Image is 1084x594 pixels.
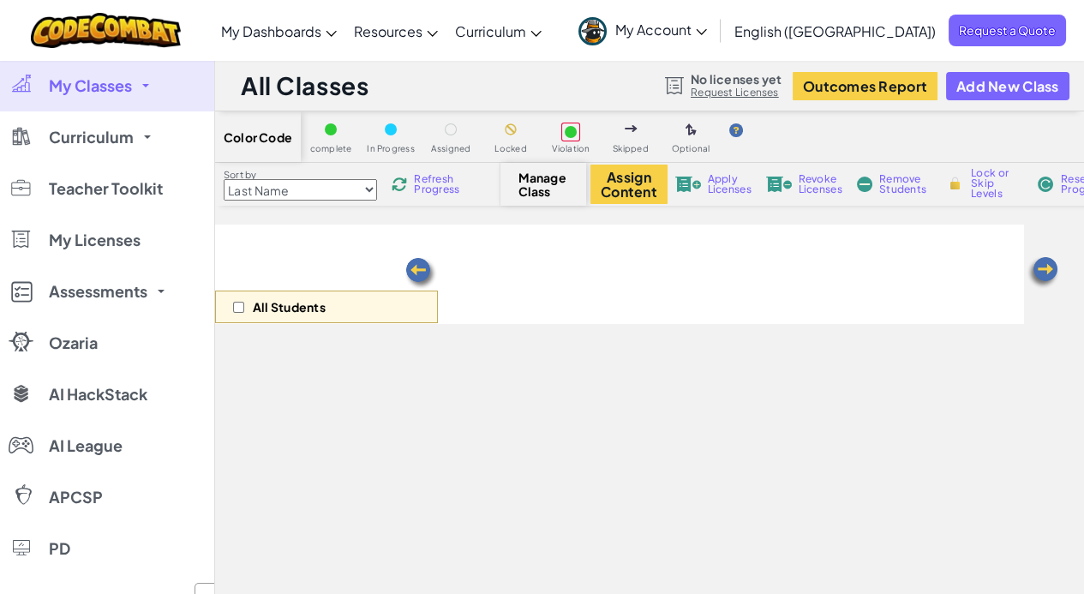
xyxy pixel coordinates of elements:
img: IconOptionalLevel.svg [686,123,697,137]
button: Assign Content [590,165,668,204]
img: IconSkippedLevel.svg [625,125,638,132]
img: IconRemoveStudents.svg [857,177,872,192]
span: Curriculum [49,129,134,145]
span: Locked [494,144,526,153]
span: AI HackStack [49,387,147,402]
span: My Classes [49,78,132,93]
img: IconLicenseRevoke.svg [766,177,792,192]
a: My Dashboards [213,8,345,54]
span: Resources [354,22,422,40]
span: My Licenses [49,232,141,248]
span: Apply Licenses [708,174,752,195]
img: IconLicenseApply.svg [675,177,701,192]
span: complete [310,144,352,153]
span: Lock or Skip Levels [971,168,1021,199]
span: Optional [672,144,710,153]
span: Violation [551,144,590,153]
span: AI League [49,438,123,453]
span: Assessments [49,284,147,299]
label: Sort by [224,168,377,182]
a: English ([GEOGRAPHIC_DATA]) [726,8,944,54]
img: Arrow_Left.png [1026,255,1060,290]
span: Skipped [613,144,649,153]
img: IconReset.svg [1037,177,1054,192]
a: Resources [345,8,446,54]
span: In Progress [367,144,415,153]
span: Refresh Progress [414,174,467,195]
button: Add New Class [946,72,1069,100]
h1: All Classes [241,69,368,102]
img: Arrow_Left.png [404,256,438,291]
span: Color Code [224,130,292,144]
span: Curriculum [455,22,526,40]
span: Manage Class [518,171,569,198]
span: Remove Students [879,174,931,195]
span: My Dashboards [221,22,321,40]
img: IconReload.svg [392,177,407,192]
span: Assigned [431,144,471,153]
span: English ([GEOGRAPHIC_DATA]) [734,22,936,40]
span: My Account [615,21,707,39]
a: Request a Quote [949,15,1066,46]
p: All Students [253,300,326,314]
img: CodeCombat logo [31,13,181,48]
a: My Account [570,3,716,57]
span: Revoke Licenses [799,174,842,195]
img: IconLock.svg [946,176,964,191]
img: avatar [578,17,607,45]
a: Request Licenses [691,86,782,99]
span: Teacher Toolkit [49,181,163,196]
span: Ozaria [49,335,98,351]
img: IconHint.svg [729,123,743,137]
span: No licenses yet [691,72,782,86]
button: Outcomes Report [793,72,937,100]
a: Curriculum [446,8,550,54]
